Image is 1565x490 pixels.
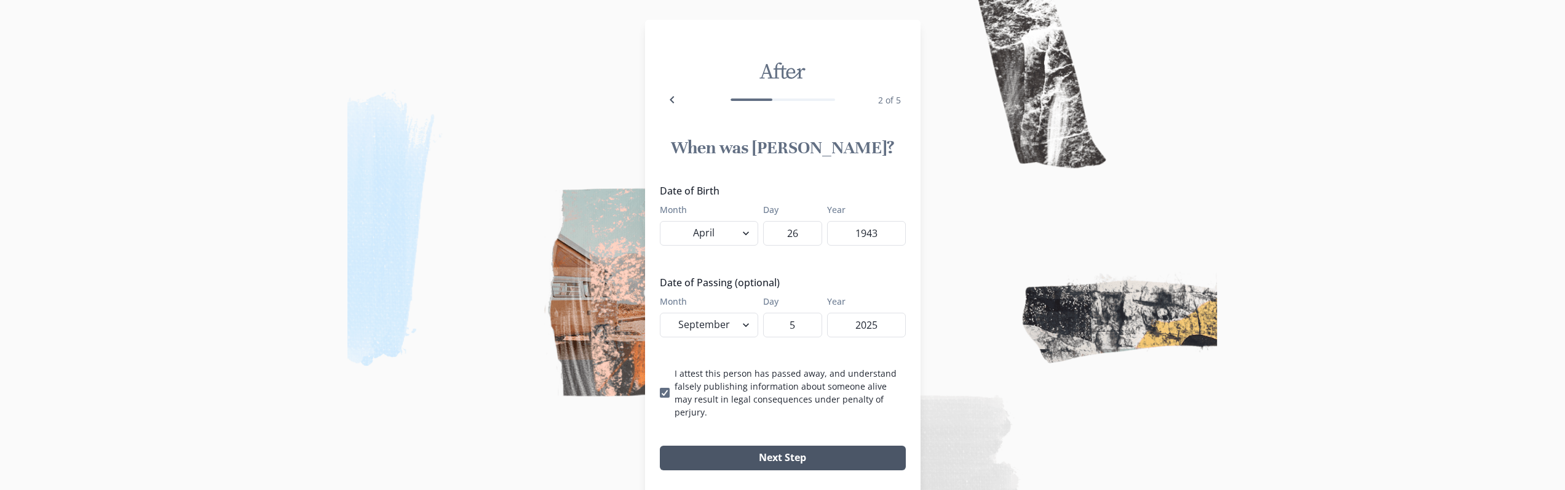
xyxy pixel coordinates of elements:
[878,94,901,106] span: 2 of 5
[660,446,906,470] button: Next Step
[660,203,751,216] label: Month
[827,203,898,216] label: Year
[827,295,898,308] label: Year
[763,295,815,308] label: Day
[675,367,906,419] p: I attest this person has passed away, and understand falsely publishing information about someone...
[660,295,751,308] label: Month
[660,137,906,159] h1: When was [PERSON_NAME]?
[660,275,898,290] legend: Date of Passing (optional)
[660,183,898,198] legend: Date of Birth
[660,87,684,112] button: Back
[763,203,815,216] label: Day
